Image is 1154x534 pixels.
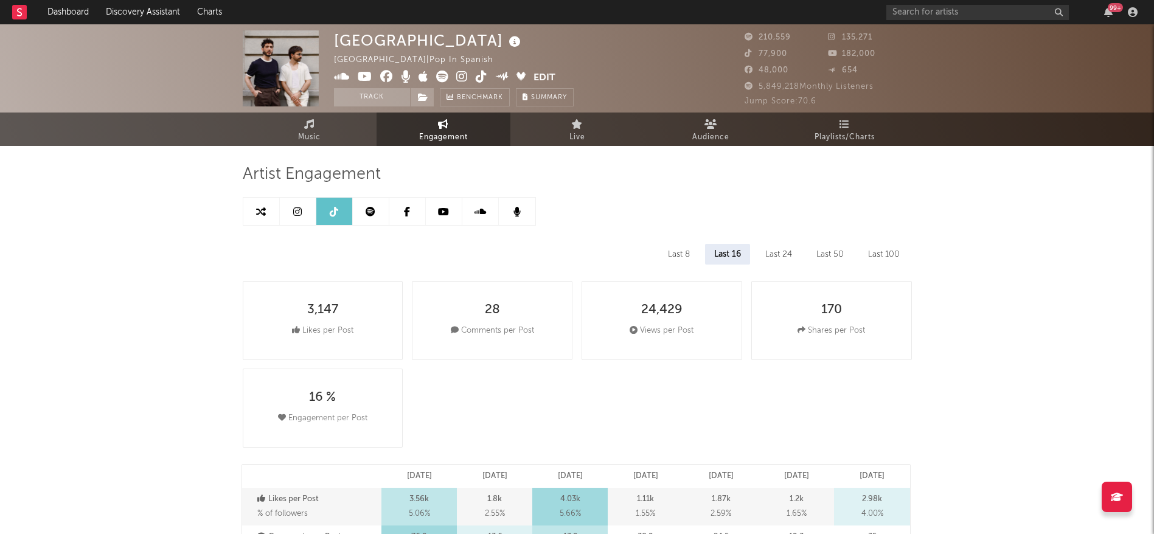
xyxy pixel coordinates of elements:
div: Shares per Post [798,324,865,338]
p: 2.98k [862,492,882,507]
p: [DATE] [482,469,507,484]
span: 4.00 % [861,507,883,521]
p: 4.03k [560,492,580,507]
input: Search for artists [886,5,1069,20]
button: Track [334,88,410,106]
span: Playlists/Charts [815,130,875,145]
span: Audience [692,130,729,145]
p: [DATE] [784,469,809,484]
a: Audience [644,113,778,146]
a: Music [243,113,377,146]
div: [GEOGRAPHIC_DATA] [334,30,524,50]
span: 2.59 % [711,507,731,521]
button: Edit [534,71,555,86]
span: 2.55 % [485,507,505,521]
span: Jump Score: 70.6 [745,97,816,105]
span: 210,559 [745,33,791,41]
span: 5.06 % [409,507,430,521]
span: Music [298,130,321,145]
div: 16 % [309,390,336,405]
span: Engagement [419,130,468,145]
span: 182,000 [828,50,875,58]
button: 99+ [1104,7,1113,17]
p: [DATE] [407,469,432,484]
p: 1.8k [487,492,502,507]
p: 1.11k [637,492,654,507]
span: 1.65 % [787,507,807,521]
span: 48,000 [745,66,788,74]
div: Last 50 [807,244,853,265]
a: Benchmark [440,88,510,106]
a: Playlists/Charts [778,113,912,146]
div: Last 8 [659,244,699,265]
p: Likes per Post [257,492,379,507]
p: 1.87k [712,492,731,507]
span: 135,271 [828,33,872,41]
div: 28 [485,303,500,317]
span: % of followers [257,510,308,518]
div: Last 24 [756,244,801,265]
div: 99 + [1108,3,1123,12]
span: 654 [828,66,858,74]
div: 170 [821,303,842,317]
p: [DATE] [860,469,885,484]
div: 3,147 [307,303,338,317]
p: 1.2k [790,492,804,507]
a: Engagement [377,113,510,146]
span: 1.55 % [636,507,655,521]
div: Views per Post [630,324,693,338]
p: [DATE] [709,469,734,484]
div: 24,429 [641,303,683,317]
span: 77,900 [745,50,787,58]
a: Live [510,113,644,146]
div: Last 16 [705,244,750,265]
div: Likes per Post [292,324,353,338]
span: Summary [531,94,567,101]
button: Summary [516,88,574,106]
span: Artist Engagement [243,167,381,182]
span: 5,849,218 Monthly Listeners [745,83,874,91]
p: [DATE] [558,469,583,484]
div: Comments per Post [451,324,534,338]
span: Live [569,130,585,145]
div: [GEOGRAPHIC_DATA] | Pop in Spanish [334,53,507,68]
p: [DATE] [633,469,658,484]
div: Engagement per Post [278,411,367,426]
div: Last 100 [859,244,909,265]
p: 3.56k [409,492,429,507]
span: 5.66 % [560,507,581,521]
span: Benchmark [457,91,503,105]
